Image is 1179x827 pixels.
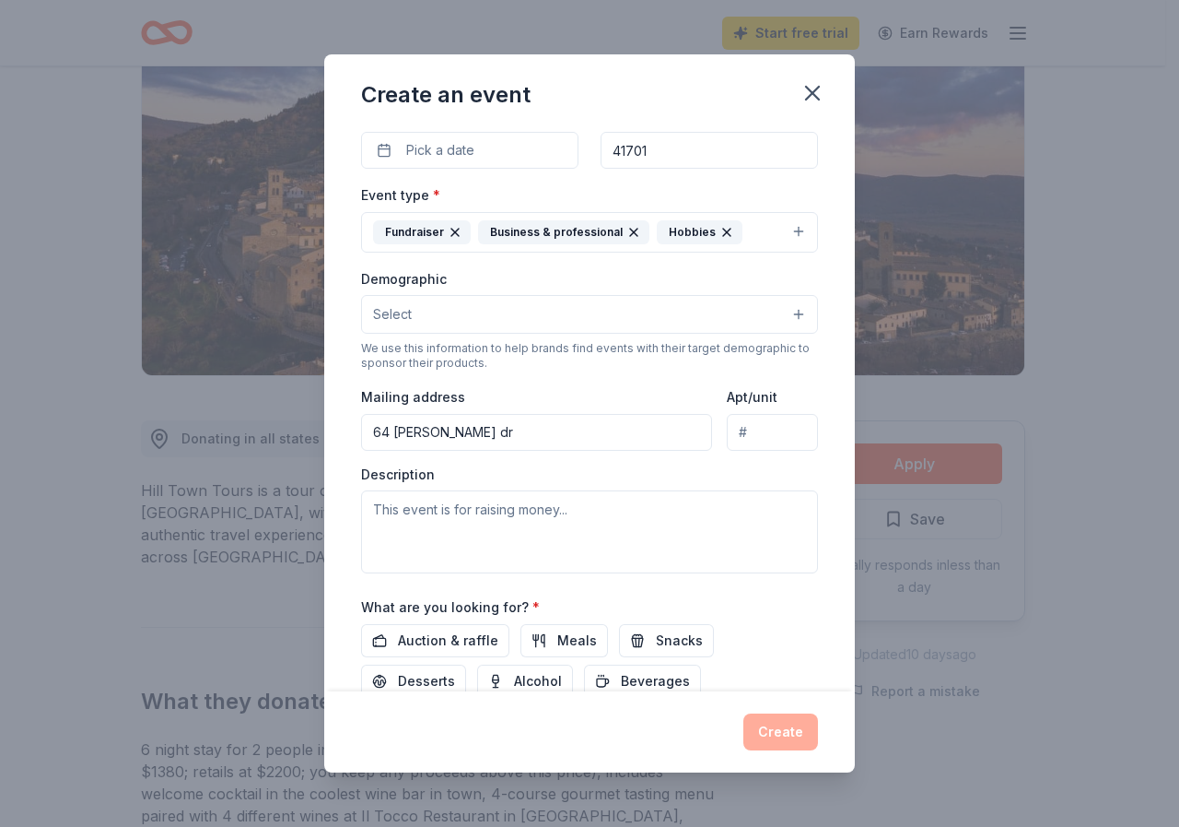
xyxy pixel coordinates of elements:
span: Snacks [656,630,703,652]
input: Enter a US address [361,414,712,451]
button: Select [361,295,818,334]
div: Fundraiser [373,220,471,244]
label: Demographic [361,270,447,289]
button: Auction & raffle [361,624,509,657]
div: Business & professional [478,220,649,244]
span: Desserts [398,670,455,692]
span: Select [373,303,412,325]
input: 12345 (U.S. only) [601,132,818,169]
div: Create an event [361,80,531,110]
span: Pick a date [406,139,474,161]
label: Event type [361,186,440,205]
span: Alcohol [514,670,562,692]
button: Beverages [584,665,701,698]
input: # [727,414,818,451]
span: Meals [557,630,597,652]
label: Description [361,466,435,484]
label: Apt/unit [727,388,777,407]
span: Beverages [621,670,690,692]
button: Snacks [619,624,714,657]
button: FundraiserBusiness & professionalHobbies [361,212,818,253]
button: Desserts [361,665,466,698]
span: Auction & raffle [398,630,498,652]
div: Hobbies [657,220,742,244]
button: Alcohol [477,665,573,698]
button: Pick a date [361,132,578,169]
label: Mailing address [361,388,465,407]
label: What are you looking for? [361,598,540,617]
div: We use this information to help brands find events with their target demographic to sponsor their... [361,341,818,371]
button: Meals [520,624,608,657]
